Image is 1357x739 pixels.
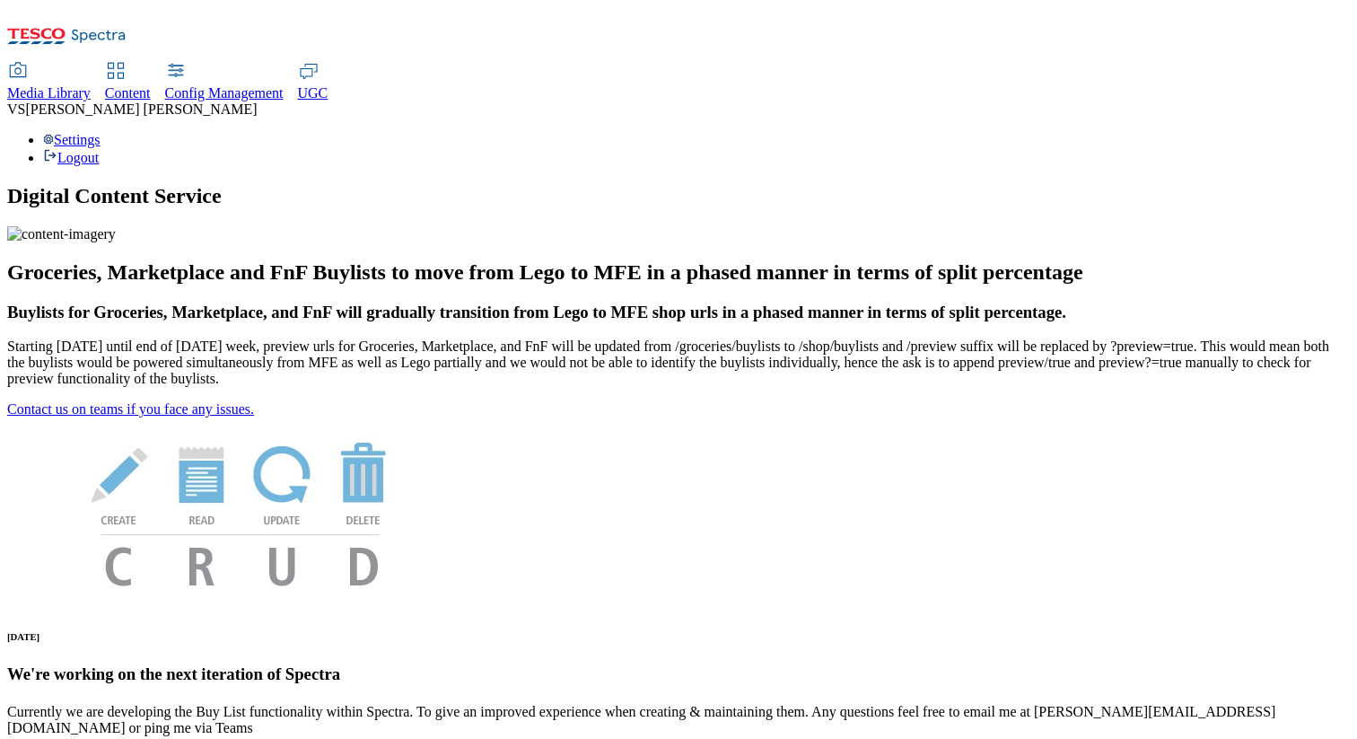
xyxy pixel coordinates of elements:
img: content-imagery [7,226,116,242]
span: Content [105,85,151,101]
a: Content [105,64,151,101]
a: Logout [43,150,99,165]
h3: Buylists for Groceries, Marketplace, and FnF will gradually transition from Lego to MFE shop urls... [7,303,1350,322]
img: News Image [7,418,474,605]
p: Starting [DATE] until end of [DATE] week, preview urls for Groceries, Marketplace, and FnF will b... [7,339,1350,387]
a: Media Library [7,64,91,101]
a: Config Management [165,64,284,101]
a: UGC [298,64,328,101]
span: Config Management [165,85,284,101]
p: Currently we are developing the Buy List functionality within Spectra. To give an improved experi... [7,704,1350,736]
h1: Digital Content Service [7,184,1350,208]
span: VS [7,101,25,117]
span: [PERSON_NAME] [PERSON_NAME] [25,101,257,117]
h6: [DATE] [7,631,1350,642]
span: UGC [298,85,328,101]
span: Media Library [7,85,91,101]
h2: Groceries, Marketplace and FnF Buylists to move from Lego to MFE in a phased manner in terms of s... [7,260,1350,285]
a: Contact us on teams if you face any issues. [7,401,254,417]
a: Settings [43,132,101,147]
h3: We're working on the next iteration of Spectra [7,664,1350,684]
